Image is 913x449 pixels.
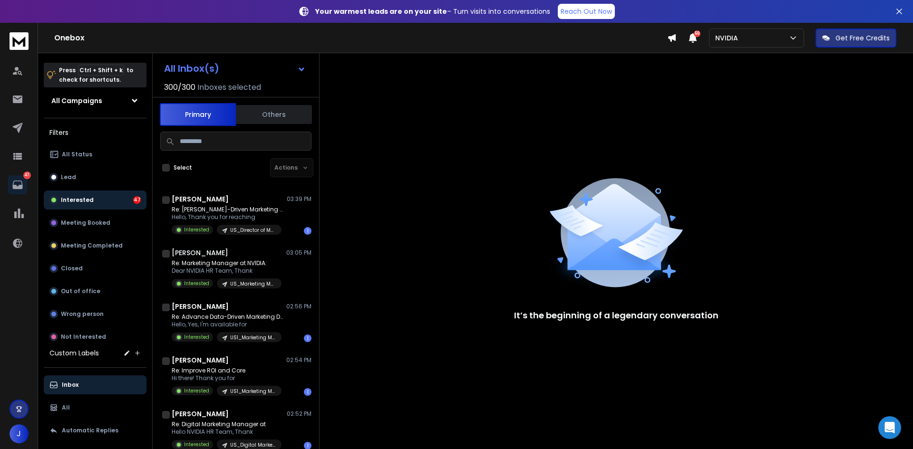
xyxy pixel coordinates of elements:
[287,195,311,203] p: 03:39 PM
[230,388,276,395] p: US1_Marketing Manager_20(18/8)
[44,126,146,139] h3: Filters
[236,104,312,125] button: Others
[133,196,141,204] div: 47
[184,387,209,394] p: Interested
[59,66,133,85] p: Press to check for shortcuts.
[558,4,615,19] a: Reach Out Now
[61,310,104,318] p: Wrong person
[172,206,286,213] p: Re: [PERSON_NAME]-Driven Marketing Strategy
[62,427,118,434] p: Automatic Replies
[172,194,229,204] h1: [PERSON_NAME]
[172,248,228,258] h1: [PERSON_NAME]
[10,32,29,50] img: logo
[44,145,146,164] button: All Status
[230,441,276,449] p: US_Digital Marketing Manager_23(16/8)
[61,242,123,249] p: Meeting Completed
[304,227,311,235] div: 1
[835,33,890,43] p: Get Free Credits
[230,334,276,341] p: US1_Marketing Manager_19(18/8)
[61,219,110,227] p: Meeting Booked
[184,280,209,287] p: Interested
[286,249,311,257] p: 03:05 PM
[172,267,282,275] p: Dear NVIDIA HR Team, Thank
[44,259,146,278] button: Closed
[44,421,146,440] button: Automatic Replies
[51,96,102,105] h1: All Campaigns
[172,420,282,428] p: Re: Digital Marketing Manager at
[49,348,99,358] h3: Custom Labels
[197,82,261,93] h3: Inboxes selected
[61,333,106,341] p: Not Interested
[164,82,195,93] span: 300 / 300
[44,91,146,110] button: All Campaigns
[62,151,92,158] p: All Status
[61,173,76,181] p: Lead
[23,172,31,179] p: 47
[561,7,612,16] p: Reach Out Now
[61,287,100,295] p: Out of office
[172,367,282,374] p: Re: Improve ROI and Core
[304,388,311,396] div: 1
[164,64,219,73] h1: All Inbox(s)
[156,59,313,78] button: All Inbox(s)
[44,168,146,187] button: Lead
[304,334,311,342] div: 1
[172,259,282,267] p: Re: Marketing Manager at NVIDIA:
[184,226,209,233] p: Interested
[44,327,146,346] button: Not Interested
[44,191,146,210] button: Interested47
[694,30,700,37] span: 50
[287,410,311,418] p: 02:52 PM
[172,313,286,321] p: Re: Advance Data-Driven Marketing Decisions
[62,381,78,389] p: Inbox
[184,334,209,341] p: Interested
[172,428,282,436] p: Hello NVIDIA HR Team, Thank
[172,355,229,365] h1: [PERSON_NAME]
[172,321,286,328] p: Hello, Yes, I'm available for
[44,236,146,255] button: Meeting Completed
[172,409,229,419] h1: [PERSON_NAME]
[172,213,286,221] p: Hello, Thank you for reaching
[44,375,146,394] button: Inbox
[44,282,146,301] button: Out of office
[315,7,447,16] strong: Your warmest leads are on your site
[10,424,29,443] button: J
[44,213,146,232] button: Meeting Booked
[160,103,236,126] button: Primary
[286,303,311,310] p: 02:56 PM
[230,227,276,234] p: US_Director of Marketing_4(16/8)
[230,280,276,287] p: US_Marketing Manager_12(16/8)
[174,164,192,172] label: Select
[184,441,209,448] p: Interested
[8,175,27,194] a: 47
[286,356,311,364] p: 02:54 PM
[878,416,901,439] div: Open Intercom Messenger
[172,374,282,382] p: Hi there! Thank you for
[78,65,124,76] span: Ctrl + Shift + k
[514,309,719,322] p: It’s the beginning of a legendary conversation
[172,302,229,311] h1: [PERSON_NAME]
[61,265,83,272] p: Closed
[61,196,94,204] p: Interested
[315,7,550,16] p: – Turn visits into conversations
[62,404,70,411] p: All
[44,398,146,417] button: All
[54,32,667,44] h1: Onebox
[715,33,742,43] p: NVIDIA
[44,305,146,324] button: Wrong person
[816,29,896,48] button: Get Free Credits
